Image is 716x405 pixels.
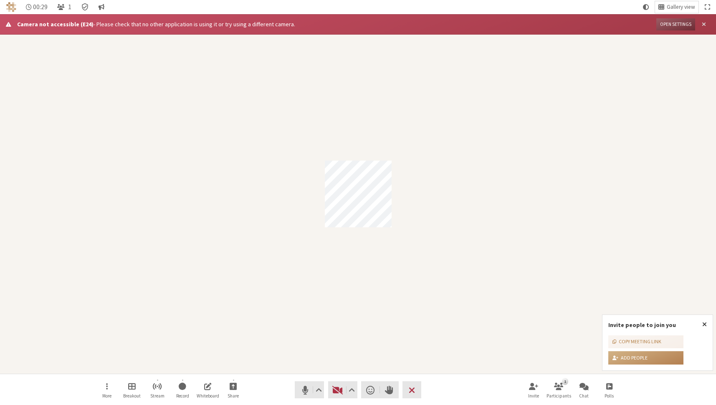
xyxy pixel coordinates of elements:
[6,2,16,12] img: Iotum
[579,393,589,398] span: Chat
[698,18,710,30] button: Close alert
[171,379,194,401] button: Start recording
[33,3,48,10] span: 00:29
[328,381,357,398] button: Start video (Alt+V)
[228,393,239,398] span: Share
[17,20,94,28] strong: Camera not accessible (E24)
[17,20,650,29] div: - Please check that no other application is using it or try using a different camera.
[123,393,141,398] span: Breakout
[562,378,568,385] div: 1
[546,393,571,398] span: Participants
[640,1,652,13] button: Using system theme
[522,379,545,401] button: Invite participants (Alt+I)
[95,1,108,13] button: Conversation
[655,1,698,13] button: Change layout
[68,3,71,10] span: 1
[608,351,683,365] button: Add people
[23,1,51,13] div: Timer
[78,1,92,13] div: Meeting details Encryption enabled
[361,381,380,398] button: Send a reaction
[608,335,683,349] button: Copy meeting link
[597,379,621,401] button: Open poll
[667,4,695,10] span: Gallery view
[176,393,189,398] span: Record
[656,18,695,30] button: Open settings
[608,321,676,329] label: Invite people to join you
[146,379,169,401] button: Start streaming
[528,393,539,398] span: Invite
[314,381,324,398] button: Audio settings
[197,393,219,398] span: Whiteboard
[402,381,421,398] button: End or leave meeting
[120,379,144,401] button: Manage Breakout Rooms
[222,379,245,401] button: Start sharing
[150,393,164,398] span: Stream
[605,393,614,398] span: Polls
[102,393,111,398] span: More
[196,379,220,401] button: Open shared whiteboard
[380,381,399,398] button: Raise hand
[696,315,713,334] button: Close popover
[295,381,324,398] button: Mute (Alt+A)
[547,379,570,401] button: Open participant list
[701,1,713,13] button: Fullscreen
[54,1,75,13] button: Open participant list
[572,379,596,401] button: Open chat
[347,381,357,398] button: Video setting
[612,338,661,345] div: Copy meeting link
[95,379,119,401] button: Open menu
